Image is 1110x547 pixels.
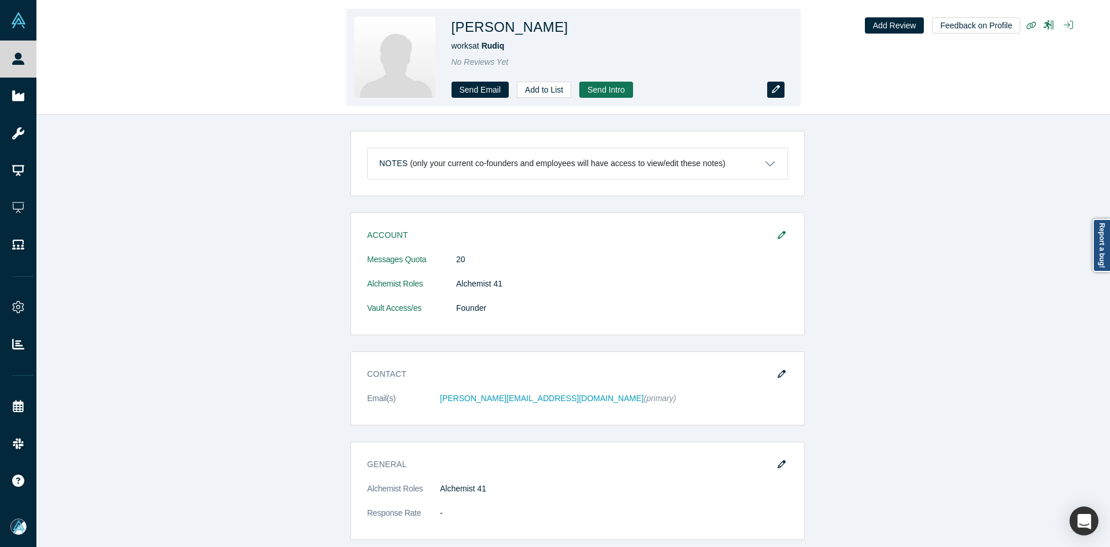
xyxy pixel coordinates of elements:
[579,82,633,98] button: Send Intro
[440,483,788,495] dd: Alchemist 41
[367,368,772,380] h3: Contact
[440,394,643,403] a: [PERSON_NAME][EMAIL_ADDRESS][DOMAIN_NAME]
[367,483,440,507] dt: Alchemist Roles
[440,507,788,519] dd: -
[456,302,788,314] dd: Founder
[865,17,924,34] button: Add Review
[10,519,27,535] img: Mia Scott's Account
[367,458,772,471] h3: General
[643,394,676,403] span: (primary)
[410,159,726,168] p: (only your current co-founders and employees will have access to view/edit these notes)
[452,82,509,98] a: Send Email
[367,507,440,531] dt: Response Rate
[452,41,505,50] span: works at
[452,17,568,38] h1: [PERSON_NAME]
[367,278,456,302] dt: Alchemist Roles
[456,254,788,266] dd: 20
[932,17,1020,34] button: Feedback on Profile
[517,82,571,98] button: Add to List
[367,392,440,417] dt: Email(s)
[368,148,787,179] button: Notes (only your current co-founders and employees will have access to view/edit these notes)
[1093,219,1110,272] a: Report a bug!
[379,157,408,170] h3: Notes
[367,229,772,241] h3: Account
[367,302,456,326] dt: Vault Access/es
[10,12,27,28] img: Alchemist Vault Logo
[456,278,788,290] dd: Alchemist 41
[482,41,505,50] a: Rudiq
[367,254,456,278] dt: Messages Quota
[354,17,435,98] img: Mustafa Kemal Akıllıoğlu's Profile Image
[452,57,509,67] span: No Reviews Yet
